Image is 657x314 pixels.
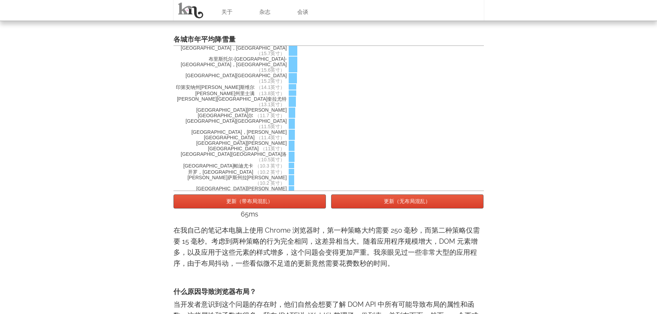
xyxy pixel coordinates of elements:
font: 各城市年平均降雪量 [173,35,236,43]
font: （13.8英寸） [256,91,285,96]
font: [GEOGRAPHIC_DATA]帕迪尤卡 [183,163,253,169]
font: （15.7英寸） [256,51,285,56]
font: [GEOGRAPHIC_DATA][GEOGRAPHIC_DATA] [186,73,287,78]
font: （10.2 英寸） [255,169,285,175]
font: [GEOGRAPHIC_DATA][PERSON_NAME][GEOGRAPHIC_DATA]尔 [196,107,287,118]
font: 布里斯托尔-[GEOGRAPHIC_DATA]-[GEOGRAPHIC_DATA]，[GEOGRAPHIC_DATA] [181,56,287,67]
font: [GEOGRAPHIC_DATA][PERSON_NAME][GEOGRAPHIC_DATA]萨 [196,186,287,197]
font: （15.2英寸） [256,78,285,84]
font: [GEOGRAPHIC_DATA]，[PERSON_NAME][GEOGRAPHIC_DATA] [191,129,287,140]
font: [PERSON_NAME]萨斯州拉[PERSON_NAME] [188,175,287,180]
font: （11.5英寸） [256,124,285,129]
font: 杂志 [259,9,270,15]
font: （10.2 英寸） [255,180,285,186]
font: 更新（无布局混乱） [384,198,430,204]
font: （14.1英寸） [256,84,285,90]
font: [GEOGRAPHIC_DATA]，[GEOGRAPHIC_DATA] [181,45,287,51]
font: 更新（带布局混乱） [226,198,273,204]
font: 开罗，[GEOGRAPHIC_DATA] [188,169,253,175]
font: 会谈 [297,9,308,15]
font: 关于 [221,9,232,15]
font: （11英寸） [260,146,285,151]
font: 在我自己的笔记本电脑上使用 Chrome 浏览器时，第一种策略大约需要 250 毫秒，而第二种策略仅需要 15 毫秒。考虑到两种策略的行为完全相同，这差异相当大。随着应用程序规模增大，DOM 元... [173,226,480,267]
font: [PERSON_NAME][GEOGRAPHIC_DATA]奎拉尤特 [177,96,287,102]
font: [GEOGRAPHIC_DATA][PERSON_NAME][GEOGRAPHIC_DATA] [196,140,287,151]
font: （10.5英寸） [256,157,285,162]
font: [PERSON_NAME]州里士满 [195,91,255,96]
font: [GEOGRAPHIC_DATA][GEOGRAPHIC_DATA] [186,118,287,124]
div: 65ms [173,209,326,220]
font: （11.4英寸） [256,135,285,140]
button: 更新（无布局混乱） [331,194,484,209]
font: 什么原因导致浏览器布局？ [173,287,256,296]
button: 更新（带布局混乱） [173,194,326,209]
font: （13.1英寸） [256,102,285,107]
font: 印第安纳州[PERSON_NAME]斯维尔 [176,84,255,90]
font: [GEOGRAPHIC_DATA][GEOGRAPHIC_DATA]洛 [181,151,287,157]
font: （11.7 英寸） [255,113,285,118]
font: （15.6英寸） [256,67,285,73]
font: （10.3 英寸） [255,163,285,169]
